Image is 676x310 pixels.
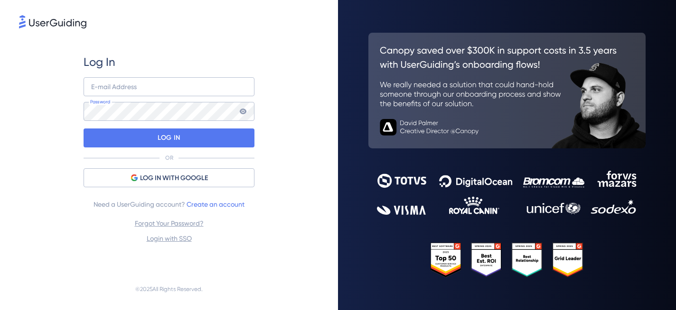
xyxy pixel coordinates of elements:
[135,219,204,227] a: Forgot Your Password?
[84,77,254,96] input: example@company.com
[187,201,244,208] a: Create an account
[431,243,583,277] img: 25303e33045975176eb484905ab012ff.svg
[165,154,173,162] p: OR
[377,171,638,215] img: 9302ce2ac39453076f5bc0f2f2ca889b.svg
[19,15,86,28] img: 8faab4ba6bc7696a72372aa768b0286c.svg
[94,199,244,210] span: Need a UserGuiding account?
[135,283,203,295] span: © 2025 All Rights Reserved.
[368,33,646,148] img: 26c0aa7c25a843aed4baddd2b5e0fa68.svg
[147,235,192,242] a: Login with SSO
[158,130,180,146] p: LOG IN
[84,55,115,70] span: Log In
[140,173,208,184] span: LOG IN WITH GOOGLE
